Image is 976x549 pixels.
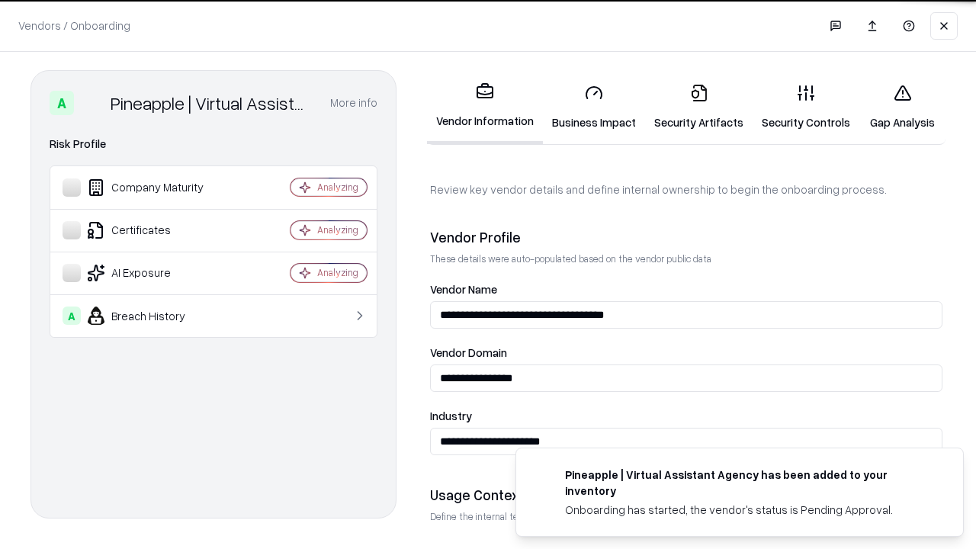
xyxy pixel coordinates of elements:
[565,502,926,518] div: Onboarding has started, the vendor's status is Pending Approval.
[317,181,358,194] div: Analyzing
[50,135,377,153] div: Risk Profile
[18,18,130,34] p: Vendors / Onboarding
[430,410,942,422] label: Industry
[63,221,245,239] div: Certificates
[330,89,377,117] button: More info
[80,91,104,115] img: Pineapple | Virtual Assistant Agency
[430,486,942,504] div: Usage Context
[430,228,942,246] div: Vendor Profile
[543,72,645,143] a: Business Impact
[430,181,942,197] p: Review key vendor details and define internal ownership to begin the onboarding process.
[111,91,312,115] div: Pineapple | Virtual Assistant Agency
[427,70,543,144] a: Vendor Information
[63,264,245,282] div: AI Exposure
[63,307,81,325] div: A
[63,307,245,325] div: Breach History
[430,284,942,295] label: Vendor Name
[430,510,942,523] p: Define the internal team and reason for using this vendor. This helps assess business relevance a...
[317,266,358,279] div: Analyzing
[859,72,945,143] a: Gap Analysis
[535,467,553,485] img: trypineapple.com
[50,91,74,115] div: A
[565,467,926,499] div: Pineapple | Virtual Assistant Agency has been added to your inventory
[63,178,245,197] div: Company Maturity
[645,72,753,143] a: Security Artifacts
[317,223,358,236] div: Analyzing
[753,72,859,143] a: Security Controls
[430,252,942,265] p: These details were auto-populated based on the vendor public data
[430,347,942,358] label: Vendor Domain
